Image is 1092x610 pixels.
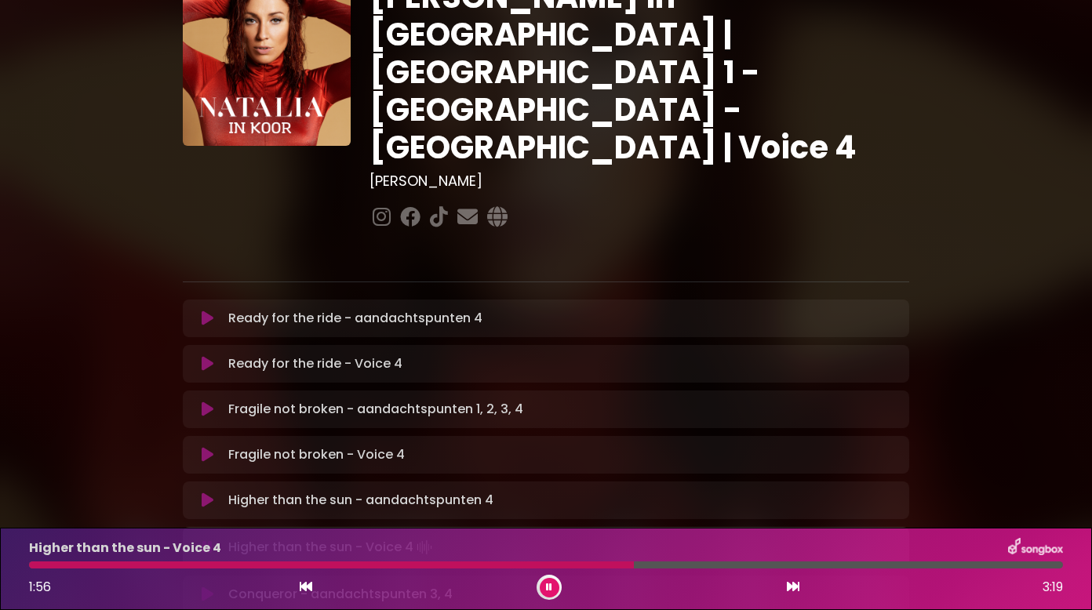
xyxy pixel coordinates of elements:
span: 3:19 [1043,578,1063,597]
p: Higher than the sun - aandachtspunten 4 [228,491,493,510]
p: Ready for the ride - Voice 4 [228,354,402,373]
p: Fragile not broken - aandachtspunten 1, 2, 3, 4 [228,400,523,419]
p: Ready for the ride - aandachtspunten 4 [228,309,482,328]
span: 1:56 [29,578,51,596]
p: Fragile not broken - Voice 4 [228,445,405,464]
h3: [PERSON_NAME] [369,172,910,190]
p: Higher than the sun - Voice 4 [29,539,221,557]
img: songbox-logo-white.png [1008,538,1063,558]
